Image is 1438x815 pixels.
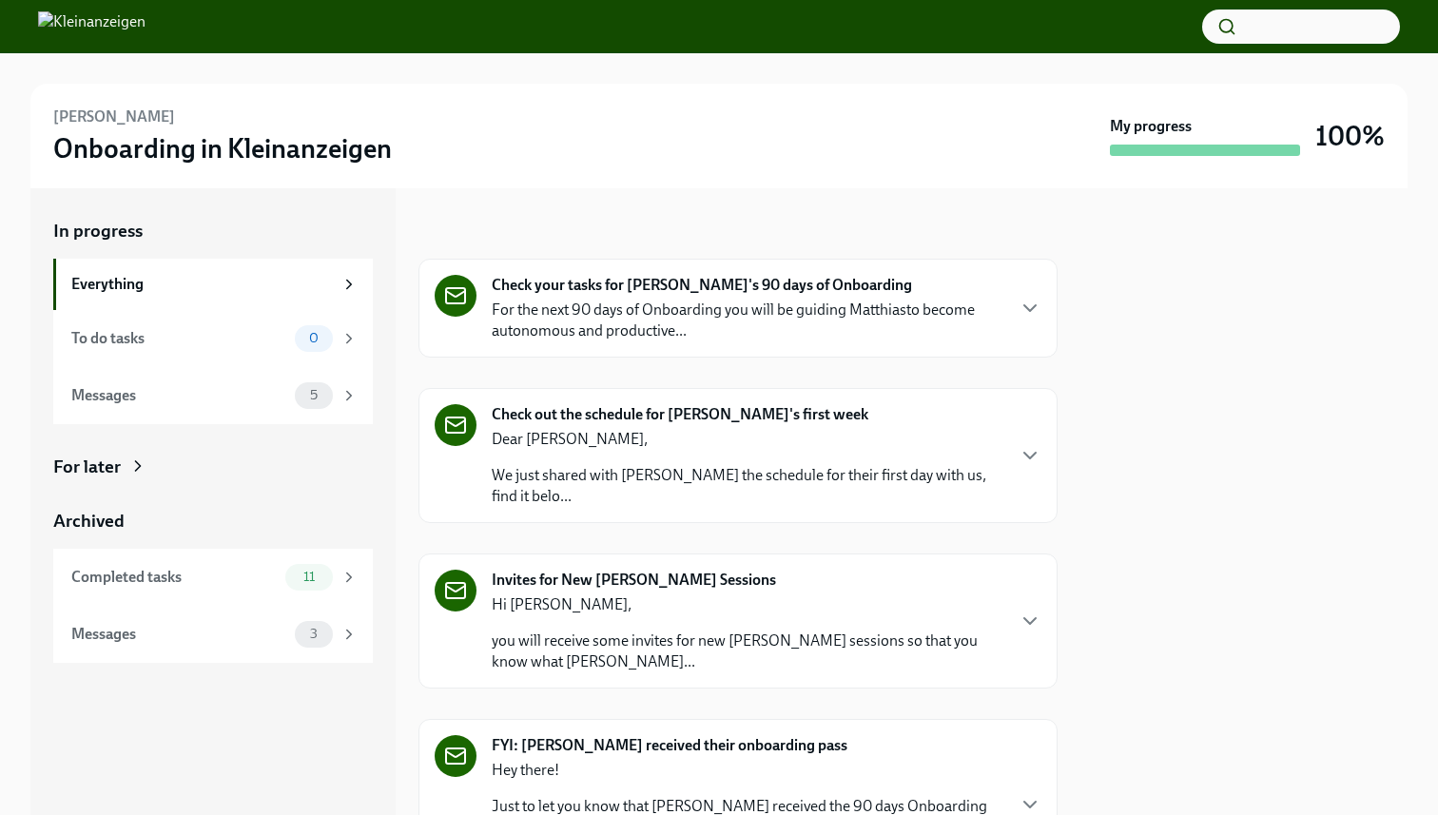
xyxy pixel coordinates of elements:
[53,509,373,534] a: Archived
[38,11,146,42] img: Kleinanzeigen
[53,367,373,424] a: Messages5
[53,455,373,479] a: For later
[418,219,508,243] div: In progress
[492,429,1003,450] p: Dear [PERSON_NAME],
[71,624,287,645] div: Messages
[492,570,776,591] strong: Invites for New [PERSON_NAME] Sessions
[292,570,326,584] span: 11
[492,404,868,425] strong: Check out the schedule for [PERSON_NAME]'s first week
[71,274,333,295] div: Everything
[71,328,287,349] div: To do tasks
[53,107,175,127] h6: [PERSON_NAME]
[298,331,330,345] span: 0
[53,131,392,165] h3: Onboarding in Kleinanzeigen
[53,549,373,606] a: Completed tasks11
[53,259,373,310] a: Everything
[53,606,373,663] a: Messages3
[492,465,1003,507] p: We just shared with [PERSON_NAME] the schedule for their first day with us, find it belo...
[492,735,847,756] strong: FYI: [PERSON_NAME] received their onboarding pass
[299,627,329,641] span: 3
[492,594,1003,615] p: Hi [PERSON_NAME],
[492,275,912,296] strong: Check your tasks for [PERSON_NAME]'s 90 days of Onboarding
[492,300,1003,341] p: For the next 90 days of Onboarding you will be guiding Matthiasto become autonomous and productiv...
[1315,119,1385,153] h3: 100%
[299,388,329,402] span: 5
[1110,116,1192,137] strong: My progress
[53,219,373,243] a: In progress
[71,567,278,588] div: Completed tasks
[53,310,373,367] a: To do tasks0
[71,385,287,406] div: Messages
[492,631,1003,672] p: you will receive some invites for new [PERSON_NAME] sessions so that you know what [PERSON_NAME]...
[53,455,121,479] div: For later
[492,760,1003,781] p: Hey there!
